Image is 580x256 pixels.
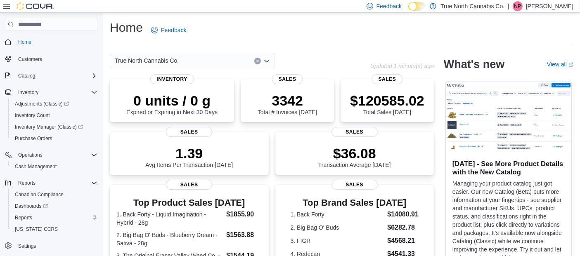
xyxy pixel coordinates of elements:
a: Inventory Manager (Classic) [8,121,101,133]
span: Inventory Manager (Classic) [12,122,97,132]
p: 1.39 [145,145,233,162]
span: Feedback [376,2,402,10]
button: Customers [2,53,101,65]
span: Sales [331,127,378,137]
button: Cash Management [8,161,101,172]
button: Operations [2,149,101,161]
button: Home [2,36,101,48]
div: Avg Items Per Transaction [DATE] [145,145,233,168]
span: Sales [166,127,212,137]
button: Reports [8,212,101,223]
p: | [508,1,509,11]
a: Dashboards [12,201,51,211]
p: True North Cannabis Co. [440,1,504,11]
span: [US_STATE] CCRS [15,226,58,233]
span: Adjustments (Classic) [12,99,97,109]
a: Inventory Manager (Classic) [12,122,86,132]
button: Canadian Compliance [8,189,101,200]
span: True North Cannabis Co. [115,56,179,66]
span: Sales [166,180,212,190]
span: Purchase Orders [15,135,52,142]
a: Home [15,37,35,47]
p: 3342 [258,92,317,109]
span: Inventory Count [12,110,97,120]
button: Purchase Orders [8,133,101,144]
span: Adjustments (Classic) [15,101,69,107]
h3: Top Product Sales [DATE] [116,198,262,208]
span: Dashboards [15,203,48,209]
span: Inventory [150,74,194,84]
span: Operations [15,150,97,160]
a: Inventory Count [12,110,53,120]
h3: Top Brand Sales [DATE] [290,198,419,208]
a: Purchase Orders [12,134,56,143]
span: Inventory Manager (Classic) [15,124,83,130]
button: Inventory Count [8,110,101,121]
a: Adjustments (Classic) [12,99,72,109]
p: Updated 1 minute(s) ago [370,63,434,69]
a: Reports [12,213,36,223]
div: Transaction Average [DATE] [318,145,391,168]
span: Customers [15,54,97,64]
a: View allExternal link [547,61,573,68]
input: Dark Mode [408,2,426,11]
a: Customers [15,54,45,64]
a: Feedback [148,22,189,38]
a: Cash Management [12,162,60,171]
span: Sales [331,180,378,190]
span: Cash Management [15,163,57,170]
span: Sales [372,74,403,84]
div: Total # Invoices [DATE] [258,92,317,115]
span: Catalog [15,71,97,81]
button: Settings [2,240,101,252]
span: Settings [18,243,36,249]
span: Home [15,37,97,47]
button: Catalog [15,71,38,81]
span: Customers [18,56,42,63]
a: Adjustments (Classic) [8,98,101,110]
button: Reports [15,178,39,188]
h3: [DATE] - See More Product Details with the New Catalog [452,160,565,176]
h2: What's new [444,58,504,71]
dd: $14080.91 [387,209,419,219]
span: Inventory [18,89,38,96]
span: Reports [12,213,97,223]
dd: $4568.21 [387,236,419,246]
svg: External link [568,62,573,67]
span: Settings [15,241,97,251]
img: Cova [17,2,54,10]
dd: $1855.90 [226,209,262,219]
button: Inventory [2,87,101,98]
div: Noah Pollock [513,1,523,11]
span: Cash Management [12,162,97,171]
a: Dashboards [8,200,101,212]
dd: $1563.88 [226,230,262,240]
span: Sales [272,74,303,84]
dd: $6282.78 [387,223,419,233]
p: [PERSON_NAME] [526,1,573,11]
p: $36.08 [318,145,391,162]
dt: 1. Back Forty [290,210,384,218]
span: Inventory Count [15,112,50,119]
button: Catalog [2,70,101,82]
div: Expired or Expiring in Next 30 Days [126,92,218,115]
button: Open list of options [263,58,270,64]
span: Purchase Orders [12,134,97,143]
span: Catalog [18,73,35,79]
a: [US_STATE] CCRS [12,224,61,234]
span: Reports [15,214,32,221]
dt: 1. Back Forty - Liquid Imagination - Hybrid - 28g [116,210,223,227]
p: $120585.02 [350,92,424,109]
a: Canadian Compliance [12,190,67,200]
span: Canadian Compliance [12,190,97,200]
span: Canadian Compliance [15,191,64,198]
button: Reports [2,177,101,189]
div: Total Sales [DATE] [350,92,424,115]
span: NP [514,1,521,11]
span: Reports [15,178,97,188]
dt: 2. Big Bag O' Buds [290,223,384,232]
h1: Home [110,19,143,36]
button: Inventory [15,87,42,97]
dt: 2. Big Bag O' Buds - Blueberry Dream - Sativa - 28g [116,231,223,247]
